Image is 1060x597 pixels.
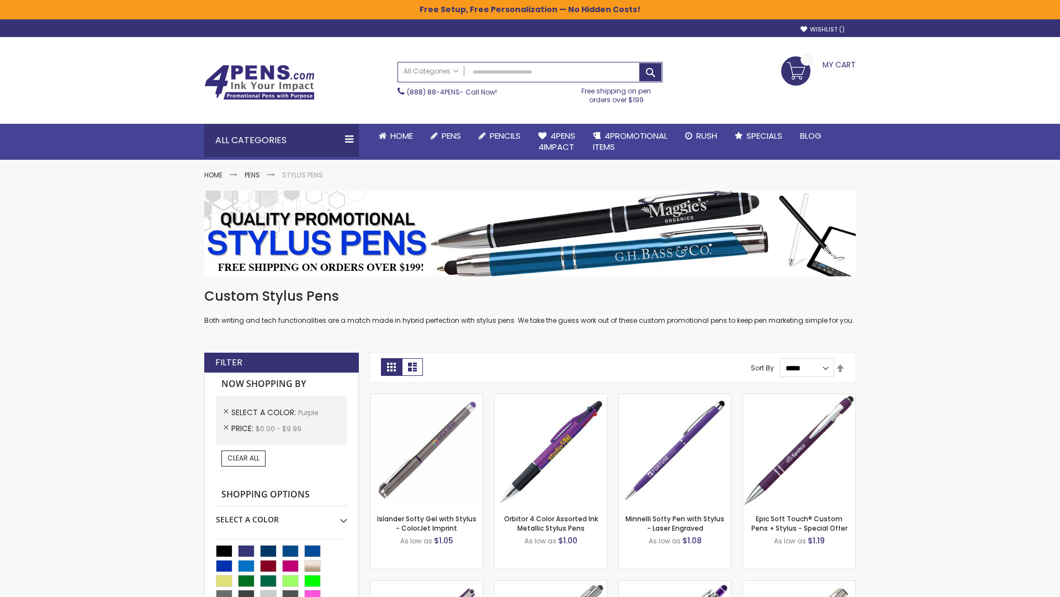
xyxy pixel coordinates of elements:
[619,580,731,590] a: Phoenix Softy with Stylus Pen - Laser-Purple
[204,170,222,180] a: Home
[490,130,521,142] span: Pencils
[381,358,402,376] strong: Grid
[726,124,791,148] a: Specials
[216,373,347,396] strong: Now Shopping by
[524,536,556,546] span: As low as
[256,424,301,433] span: $0.00 - $9.99
[204,65,315,100] img: 4Pens Custom Pens and Promotional Products
[808,535,825,546] span: $1.19
[398,62,464,81] a: All Categories
[676,124,726,148] a: Rush
[743,394,855,403] a: 4P-MS8B-Purple
[751,514,847,532] a: Epic Soft Touch® Custom Pens + Stylus - Special Offer
[221,451,266,466] a: Clear All
[529,124,584,160] a: 4Pens4impact
[495,580,607,590] a: Tres-Chic with Stylus Metal Pen - Standard Laser-Purple
[204,191,856,276] img: Stylus Pens
[422,124,470,148] a: Pens
[801,25,845,34] a: Wishlist
[746,130,782,142] span: Specials
[370,580,483,590] a: Avendale Velvet Touch Stylus Gel Pen-Purple
[216,483,347,507] strong: Shopping Options
[204,287,856,305] h1: Custom Stylus Pens
[558,535,577,546] span: $1.00
[404,67,459,76] span: All Categories
[495,394,607,506] img: Orbitor 4 Color Assorted Ink Metallic Stylus Pens-Purple
[570,82,663,104] div: Free shipping on pen orders over $199
[538,130,575,153] span: 4Pens 4impact
[743,580,855,590] a: Tres-Chic Touch Pen - Standard Laser-Purple
[649,536,681,546] span: As low as
[390,130,413,142] span: Home
[800,130,821,142] span: Blog
[370,394,483,506] img: Islander Softy Gel with Stylus - ColorJet Imprint-Purple
[204,124,359,157] div: All Categories
[504,514,598,532] a: Orbitor 4 Color Assorted Ink Metallic Stylus Pens
[434,535,453,546] span: $1.05
[400,536,432,546] span: As low as
[227,453,259,463] span: Clear All
[584,124,676,160] a: 4PROMOTIONALITEMS
[407,87,460,97] a: (888) 88-4PENS
[696,130,717,142] span: Rush
[682,535,702,546] span: $1.08
[470,124,529,148] a: Pencils
[407,87,497,97] span: - Call Now!
[751,363,774,373] label: Sort By
[216,506,347,525] div: Select A Color
[626,514,724,532] a: Minnelli Softy Pen with Stylus - Laser Engraved
[377,514,476,532] a: Islander Softy Gel with Stylus - ColorJet Imprint
[282,170,323,180] strong: Stylus Pens
[370,124,422,148] a: Home
[791,124,830,148] a: Blog
[215,357,242,369] strong: Filter
[619,394,731,506] img: Minnelli Softy Pen with Stylus - Laser Engraved-Purple
[370,394,483,403] a: Islander Softy Gel with Stylus - ColorJet Imprint-Purple
[231,407,298,418] span: Select A Color
[245,170,260,180] a: Pens
[204,287,856,326] div: Both writing and tech functionalities are a match made in hybrid perfection with stylus pens. We ...
[619,394,731,403] a: Minnelli Softy Pen with Stylus - Laser Engraved-Purple
[743,394,855,506] img: 4P-MS8B-Purple
[593,130,667,153] span: 4PROMOTIONAL ITEMS
[495,394,607,403] a: Orbitor 4 Color Assorted Ink Metallic Stylus Pens-Purple
[442,130,461,142] span: Pens
[774,536,806,546] span: As low as
[231,423,256,434] span: Price
[298,408,318,417] span: Purple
